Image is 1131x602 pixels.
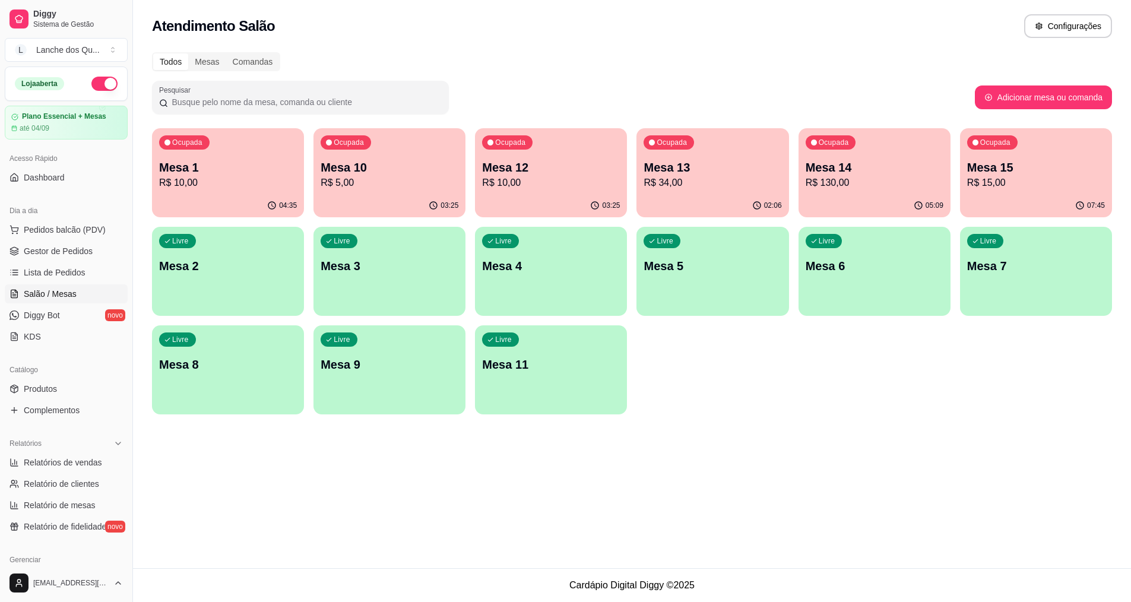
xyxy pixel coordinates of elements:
[475,325,627,414] button: LivreMesa 11
[482,159,620,176] p: Mesa 12
[657,236,673,246] p: Livre
[819,138,849,147] p: Ocupada
[799,128,951,217] button: OcupadaMesa 14R$ 130,0005:09
[24,288,77,300] span: Salão / Mesas
[33,20,123,29] span: Sistema de Gestão
[980,236,997,246] p: Livre
[24,478,99,490] span: Relatório de clientes
[644,159,781,176] p: Mesa 13
[5,38,128,62] button: Select a team
[24,457,102,468] span: Relatórios de vendas
[5,517,128,536] a: Relatório de fidelidadenovo
[133,568,1131,602] footer: Cardápio Digital Diggy © 2025
[644,258,781,274] p: Mesa 5
[24,499,96,511] span: Relatório de mesas
[644,176,781,190] p: R$ 34,00
[152,128,304,217] button: OcupadaMesa 1R$ 10,0004:35
[5,284,128,303] a: Salão / Mesas
[313,325,465,414] button: LivreMesa 9
[5,5,128,33] a: DiggySistema de Gestão
[321,176,458,190] p: R$ 5,00
[495,138,525,147] p: Ocupada
[172,236,189,246] p: Livre
[482,356,620,373] p: Mesa 11
[806,159,943,176] p: Mesa 14
[967,176,1105,190] p: R$ 15,00
[22,112,106,121] article: Plano Essencial + Mesas
[168,96,442,108] input: Pesquisar
[152,17,275,36] h2: Atendimento Salão
[172,138,202,147] p: Ocupada
[334,138,364,147] p: Ocupada
[226,53,280,70] div: Comandas
[5,242,128,261] a: Gestor de Pedidos
[5,379,128,398] a: Produtos
[321,258,458,274] p: Mesa 3
[15,44,27,56] span: L
[799,227,951,316] button: LivreMesa 6
[159,85,195,95] label: Pesquisar
[980,138,1010,147] p: Ocupada
[5,149,128,168] div: Acesso Rápido
[5,401,128,420] a: Complementos
[152,227,304,316] button: LivreMesa 2
[24,309,60,321] span: Diggy Bot
[475,128,627,217] button: OcupadaMesa 12R$ 10,0003:25
[960,128,1112,217] button: OcupadaMesa 15R$ 15,0007:45
[321,356,458,373] p: Mesa 9
[24,383,57,395] span: Produtos
[36,44,100,56] div: Lanche dos Qu ...
[975,85,1112,109] button: Adicionar mesa ou comanda
[15,77,64,90] div: Loja aberta
[5,220,128,239] button: Pedidos balcão (PDV)
[602,201,620,210] p: 03:25
[5,496,128,515] a: Relatório de mesas
[475,227,627,316] button: LivreMesa 4
[1087,201,1105,210] p: 07:45
[172,335,189,344] p: Livre
[24,172,65,183] span: Dashboard
[819,236,835,246] p: Livre
[5,474,128,493] a: Relatório de clientes
[24,331,41,343] span: KDS
[33,578,109,588] span: [EMAIL_ADDRESS][DOMAIN_NAME]
[33,9,123,20] span: Diggy
[5,327,128,346] a: KDS
[188,53,226,70] div: Mesas
[806,176,943,190] p: R$ 130,00
[764,201,782,210] p: 02:06
[657,138,687,147] p: Ocupada
[20,123,49,133] article: até 04/09
[91,77,118,91] button: Alterar Status
[321,159,458,176] p: Mesa 10
[441,201,458,210] p: 03:25
[279,201,297,210] p: 04:35
[5,360,128,379] div: Catálogo
[159,176,297,190] p: R$ 10,00
[5,306,128,325] a: Diggy Botnovo
[5,453,128,472] a: Relatórios de vendas
[313,128,465,217] button: OcupadaMesa 10R$ 5,0003:25
[482,258,620,274] p: Mesa 4
[482,176,620,190] p: R$ 10,00
[313,227,465,316] button: LivreMesa 3
[5,569,128,597] button: [EMAIL_ADDRESS][DOMAIN_NAME]
[495,335,512,344] p: Livre
[24,267,85,278] span: Lista de Pedidos
[5,201,128,220] div: Dia a dia
[152,325,304,414] button: LivreMesa 8
[334,236,350,246] p: Livre
[5,263,128,282] a: Lista de Pedidos
[5,550,128,569] div: Gerenciar
[967,258,1105,274] p: Mesa 7
[636,227,788,316] button: LivreMesa 5
[960,227,1112,316] button: LivreMesa 7
[24,245,93,257] span: Gestor de Pedidos
[926,201,943,210] p: 05:09
[24,521,106,533] span: Relatório de fidelidade
[5,106,128,140] a: Plano Essencial + Mesasaté 04/09
[159,258,297,274] p: Mesa 2
[159,356,297,373] p: Mesa 8
[5,168,128,187] a: Dashboard
[806,258,943,274] p: Mesa 6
